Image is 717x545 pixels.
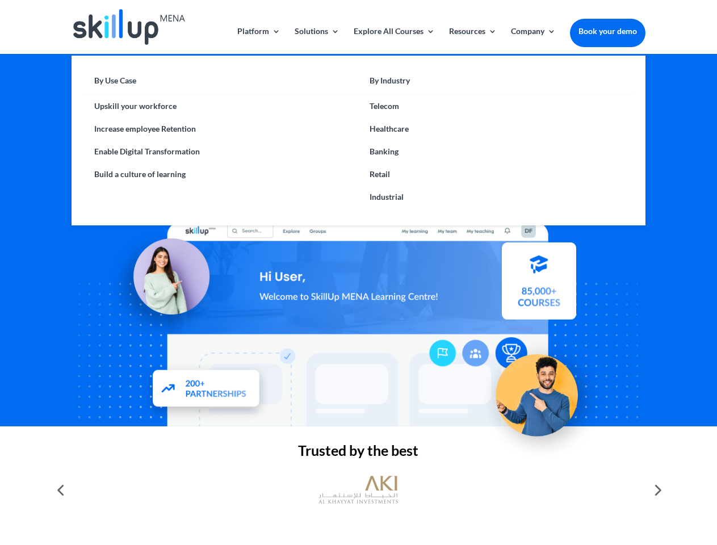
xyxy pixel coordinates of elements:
[511,27,556,54] a: Company
[106,222,221,337] img: Learning Management Solution - SkillUp
[358,118,634,140] a: Healthcare
[528,422,717,545] iframe: Chat Widget
[83,118,358,140] a: Increase employee Retention
[358,140,634,163] a: Banking
[358,163,634,186] a: Retail
[83,140,358,163] a: Enable Digital Transformation
[502,246,576,324] img: Courses library - SkillUp MENA
[354,27,435,54] a: Explore All Courses
[358,95,634,118] a: Telecom
[358,186,634,208] a: Industrial
[73,9,185,45] img: Skillup Mena
[72,443,645,463] h2: Trusted by the best
[479,335,605,461] img: Upskill your workforce - SkillUp
[141,366,272,427] img: Partners - SkillUp Mena
[83,163,358,186] a: Build a culture of learning
[295,27,339,54] a: Solutions
[237,27,280,54] a: Platform
[83,95,358,118] a: Upskill your workforce
[449,27,497,54] a: Resources
[83,73,358,95] a: By Use Case
[318,470,398,510] img: al khayyat investments logo
[358,73,634,95] a: By Industry
[570,19,645,44] a: Book your demo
